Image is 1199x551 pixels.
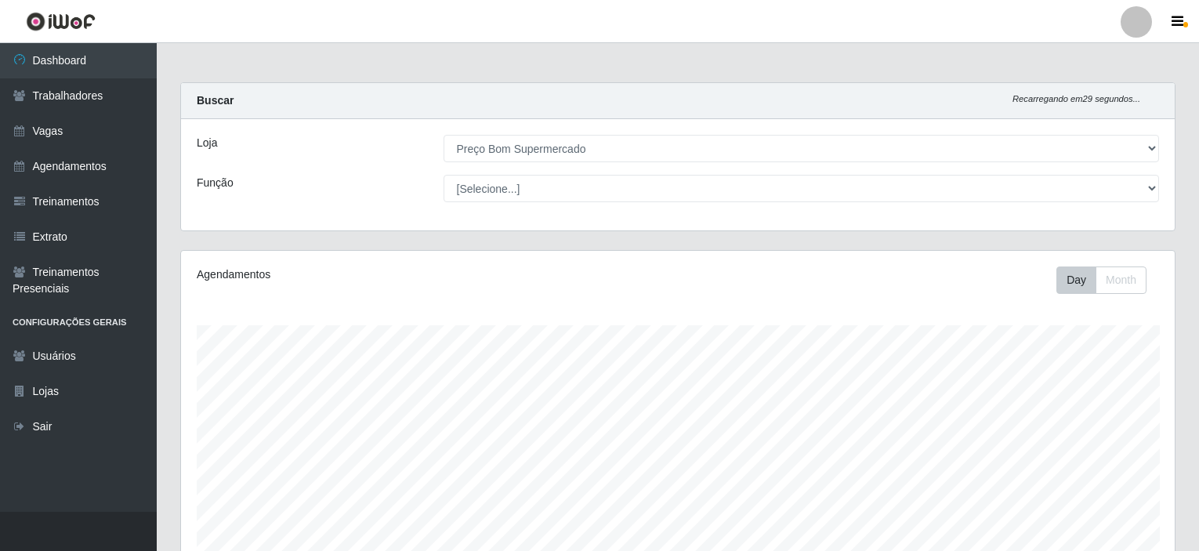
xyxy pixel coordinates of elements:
[197,135,217,151] label: Loja
[1056,266,1096,294] button: Day
[1096,266,1146,294] button: Month
[197,175,234,191] label: Função
[1056,266,1146,294] div: First group
[197,94,234,107] strong: Buscar
[1056,266,1159,294] div: Toolbar with button groups
[26,12,96,31] img: CoreUI Logo
[197,266,584,283] div: Agendamentos
[1012,94,1140,103] i: Recarregando em 29 segundos...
